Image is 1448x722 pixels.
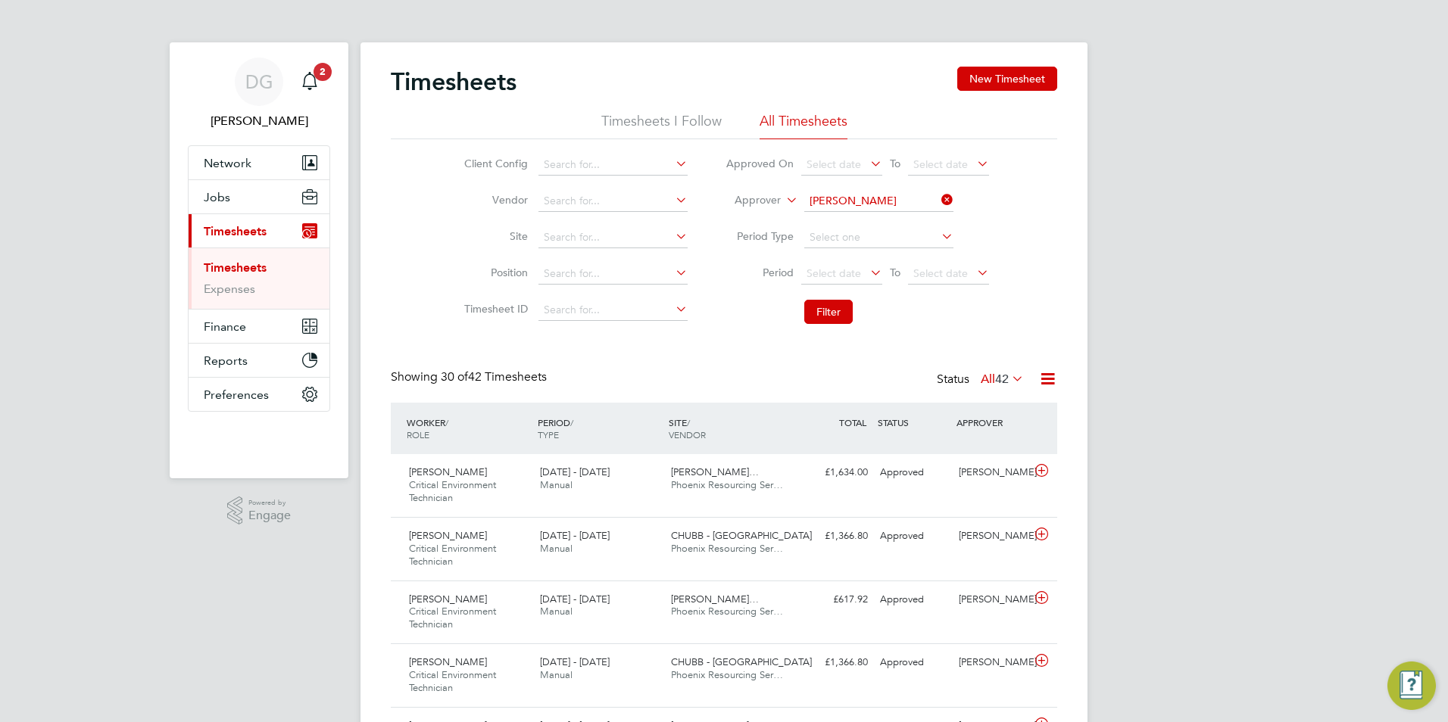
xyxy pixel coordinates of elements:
[540,668,573,681] span: Manual
[188,112,330,130] span: Daniel Gwynn
[953,524,1031,549] div: [PERSON_NAME]
[540,465,610,478] span: [DATE] - [DATE]
[538,227,688,248] input: Search for...
[795,460,874,485] div: £1,634.00
[170,42,348,478] nav: Main navigation
[726,229,794,243] label: Period Type
[189,214,329,247] button: Timesheets
[445,416,448,428] span: /
[540,655,610,668] span: [DATE] - [DATE]
[248,496,291,509] span: Powered by
[189,427,330,451] img: fastbook-logo-retina.png
[204,224,267,238] span: Timesheets
[795,524,874,549] div: £1,366.80
[409,655,487,668] span: [PERSON_NAME]
[189,180,329,213] button: Jobs
[874,650,953,675] div: Approved
[409,593,487,605] span: [PERSON_NAME]
[409,668,496,694] span: Critical Environment Technician
[995,372,1009,387] span: 42
[407,428,429,440] span: ROLE
[534,409,665,448] div: PERIOD
[538,428,559,440] span: TYPE
[804,191,953,212] input: Search for...
[204,319,246,334] span: Finance
[460,302,528,316] label: Timesheet ID
[189,247,329,309] div: Timesheets
[913,157,968,171] span: Select date
[295,58,325,106] a: 2
[953,409,1031,436] div: APPROVER
[188,58,330,130] a: DG[PERSON_NAME]
[807,266,861,280] span: Select date
[441,369,547,384] span: 42 Timesheets
[671,668,783,681] span: Phoenix Resourcing Ser…
[204,387,269,402] span: Preferences
[795,650,874,675] div: £1,366.80
[671,529,812,542] span: CHUBB - [GEOGRAPHIC_DATA]
[409,529,487,542] span: [PERSON_NAME]
[204,282,255,296] a: Expenses
[189,378,329,411] button: Preferences
[540,593,610,605] span: [DATE] - [DATE]
[953,460,1031,485] div: [PERSON_NAME]
[1387,661,1436,710] button: Engage Resource Center
[671,593,759,605] span: [PERSON_NAME]…
[807,157,861,171] span: Select date
[538,154,688,176] input: Search for...
[804,227,953,248] input: Select one
[460,193,528,207] label: Vendor
[795,587,874,612] div: £617.92
[885,263,905,282] span: To
[874,524,953,549] div: Approved
[391,67,516,97] h2: Timesheets
[570,416,573,428] span: /
[671,605,783,618] span: Phoenix Resourcing Ser…
[460,266,528,279] label: Position
[248,509,291,522] span: Engage
[839,416,866,428] span: TOTAL
[874,587,953,612] div: Approved
[885,154,905,173] span: To
[953,587,1031,612] div: [PERSON_NAME]
[671,655,812,668] span: CHUBB - [GEOGRAPHIC_DATA]
[669,428,706,440] span: VENDOR
[189,344,329,377] button: Reports
[540,542,573,555] span: Manual
[188,427,330,451] a: Go to home page
[538,263,688,285] input: Search for...
[540,478,573,491] span: Manual
[671,478,783,491] span: Phoenix Resourcing Ser…
[189,310,329,343] button: Finance
[540,529,610,542] span: [DATE] - [DATE]
[314,63,332,81] span: 2
[460,157,528,170] label: Client Config
[391,369,550,385] div: Showing
[441,369,468,384] span: 30 of
[937,369,1027,391] div: Status
[874,460,953,485] div: Approved
[204,353,248,368] span: Reports
[245,72,273,92] span: DG
[204,156,251,170] span: Network
[227,496,292,525] a: Powered byEngage
[726,266,794,279] label: Period
[671,542,783,555] span: Phoenix Resourcing Ser…
[538,300,688,321] input: Search for...
[540,605,573,618] span: Manual
[726,157,794,170] label: Approved On
[665,409,796,448] div: SITE
[204,190,230,204] span: Jobs
[409,478,496,504] span: Critical Environment Technician
[538,191,688,212] input: Search for...
[804,300,853,324] button: Filter
[189,146,329,179] button: Network
[713,193,781,208] label: Approver
[403,409,534,448] div: WORKER
[409,605,496,630] span: Critical Environment Technician
[953,650,1031,675] div: [PERSON_NAME]
[957,67,1057,91] button: New Timesheet
[460,229,528,243] label: Site
[409,542,496,568] span: Critical Environment Technician
[913,266,968,280] span: Select date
